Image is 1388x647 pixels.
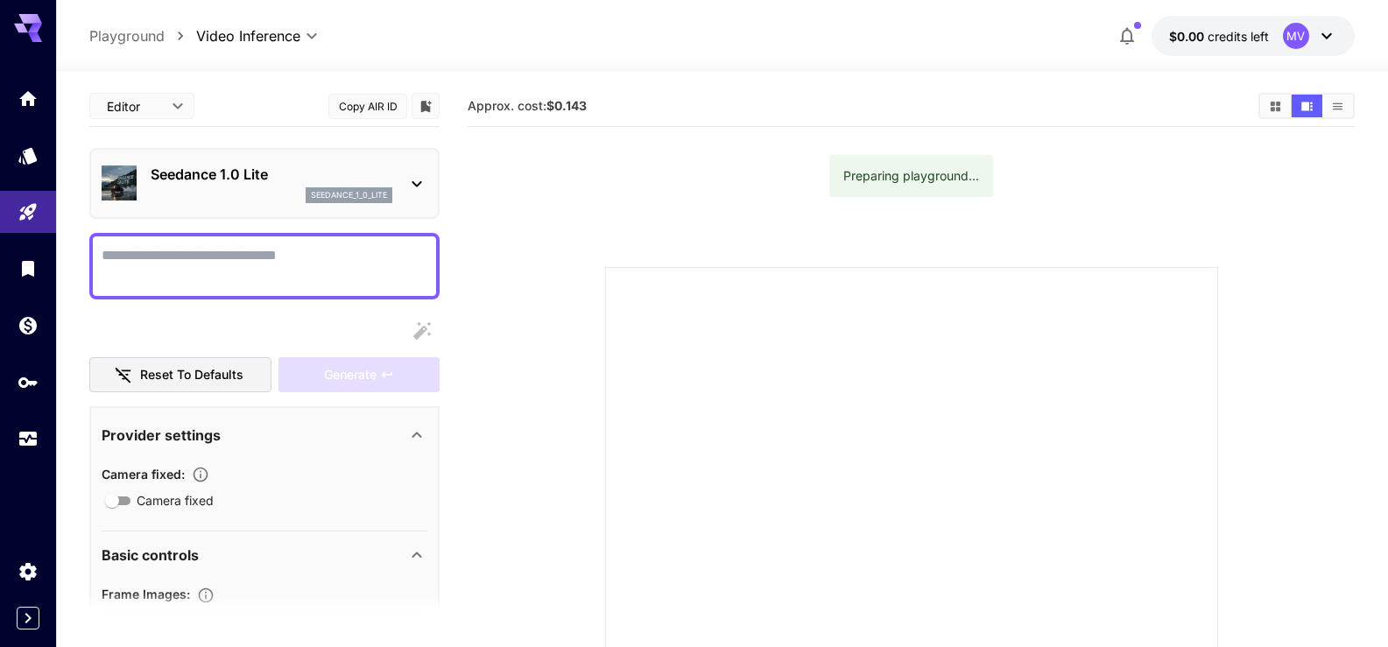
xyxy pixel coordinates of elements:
[18,371,39,393] div: API Keys
[328,94,407,119] button: Copy AIR ID
[18,201,39,223] div: Playground
[1260,95,1291,117] button: Show media in grid view
[107,97,161,116] span: Editor
[311,189,387,201] p: seedance_1_0_lite
[18,314,39,336] div: Wallet
[1292,95,1322,117] button: Show media in video view
[102,425,221,446] p: Provider settings
[102,534,427,576] div: Basic controls
[137,491,214,510] span: Camera fixed
[1169,29,1208,44] span: $0.00
[546,98,587,113] b: $0.143
[89,25,165,46] a: Playground
[102,545,199,566] p: Basic controls
[151,164,392,185] p: Seedance 1.0 Lite
[102,587,190,601] span: Frame Images :
[1322,95,1353,117] button: Show media in list view
[1258,93,1355,119] div: Show media in grid viewShow media in video viewShow media in list view
[18,144,39,166] div: Models
[418,95,433,116] button: Add to library
[89,25,196,46] nav: breadcrumb
[102,414,427,456] div: Provider settings
[843,160,979,192] div: Preparing playground...
[190,587,222,604] button: Upload frame images.
[1208,29,1269,44] span: credits left
[196,25,300,46] span: Video Inference
[18,88,39,109] div: Home
[17,607,39,629] button: Expand sidebar
[18,257,39,279] div: Library
[18,560,39,582] div: Settings
[18,428,39,450] div: Usage
[1152,16,1355,56] button: $0.00MV
[102,157,427,210] div: Seedance 1.0 Liteseedance_1_0_lite
[1283,23,1309,49] div: MV
[468,98,587,113] span: Approx. cost:
[1169,27,1269,46] div: $0.00
[89,357,271,393] button: Reset to defaults
[102,467,185,482] span: Camera fixed :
